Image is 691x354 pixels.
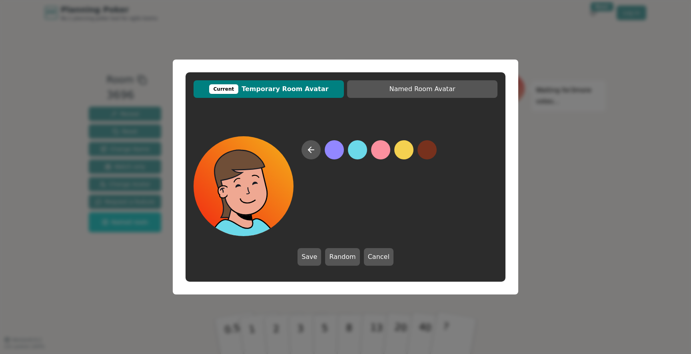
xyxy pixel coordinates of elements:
button: Named Room Avatar [347,80,497,98]
button: Random [325,248,359,266]
button: Save [298,248,321,266]
span: Named Room Avatar [351,84,493,94]
span: Temporary Room Avatar [198,84,340,94]
div: Current [209,84,239,94]
button: CurrentTemporary Room Avatar [194,80,344,98]
button: Cancel [364,248,393,266]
